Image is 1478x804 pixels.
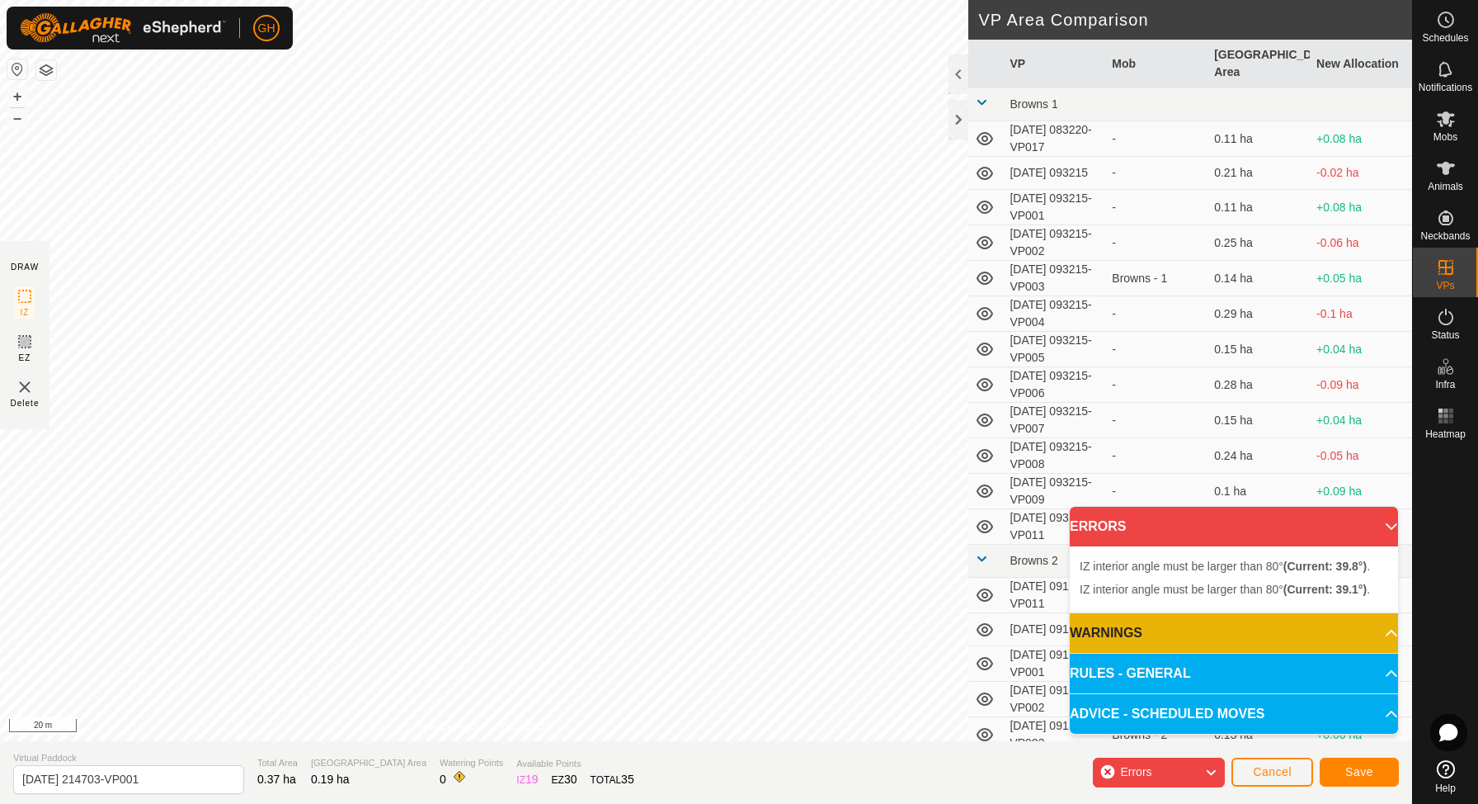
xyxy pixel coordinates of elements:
button: Cancel [1231,758,1313,787]
span: 0.37 ha [257,773,296,786]
span: ERRORS [1070,517,1126,537]
td: -0.1 ha [1310,296,1412,332]
span: Notifications [1419,83,1472,92]
td: +0.09 ha [1310,474,1412,509]
span: ADVICE - SCHEDULED MOVES [1070,704,1264,724]
td: [DATE] 093215-VP007 [1003,403,1105,438]
span: 19 [525,773,539,786]
td: [DATE] 093215-VP006 [1003,367,1105,403]
td: [DATE] 091835-VP002 [1003,682,1105,717]
span: Delete [11,397,40,409]
span: Browns 1 [1010,97,1057,111]
h2: VP Area Comparison [978,10,1412,30]
div: - [1112,412,1201,429]
div: Browns - 1 [1112,270,1201,287]
p-accordion-content: ERRORS [1070,546,1398,612]
span: Heatmap [1425,429,1466,439]
span: 0.19 ha [311,773,350,786]
p-accordion-header: WARNINGS [1070,613,1398,653]
div: - [1112,234,1201,252]
div: - [1112,130,1201,148]
td: [DATE] 091135-VP011 [1003,578,1105,613]
td: 0.15 ha [1207,332,1310,367]
p-accordion-header: RULES - GENERAL [1070,654,1398,693]
th: Mob [1105,40,1207,88]
span: Browns 2 [1010,554,1057,567]
td: 0.14 ha [1207,261,1310,296]
td: [DATE] 091835 [1003,613,1105,646]
button: – [7,108,27,128]
span: Available Points [516,757,633,771]
td: -0.05 ha [1310,438,1412,474]
div: EZ [552,771,577,788]
td: 0.24 ha [1207,438,1310,474]
span: Errors [1120,765,1151,778]
td: 0.15 ha [1207,403,1310,438]
span: Status [1431,330,1459,340]
button: Reset Map [7,59,27,79]
span: RULES - GENERAL [1070,664,1191,683]
td: [DATE] 093215-VP005 [1003,332,1105,367]
p-accordion-header: ERRORS [1070,507,1398,546]
td: +0.08 ha [1310,190,1412,225]
td: [DATE] 093215-VP002 [1003,225,1105,261]
span: VPs [1436,281,1454,291]
span: Animals [1428,182,1463,192]
td: [DATE] 083220-VP017 [1003,121,1105,157]
span: IZ [21,306,30,319]
th: New Allocation [1310,40,1412,88]
td: 0.28 ha [1207,367,1310,403]
td: [DATE] 093215-VP011 [1003,509,1105,545]
td: 0.29 ha [1207,296,1310,332]
td: [DATE] 093215-VP001 [1003,190,1105,225]
span: IZ interior angle must be larger than 80° . [1080,583,1370,596]
span: Infra [1435,380,1455,390]
span: WARNINGS [1070,623,1142,643]
a: Contact Us [501,720,549,735]
a: Help [1413,754,1478,800]
div: - [1112,483,1201,500]
th: [GEOGRAPHIC_DATA] Area [1207,40,1310,88]
span: Cancel [1253,765,1292,778]
td: +0.08 ha [1310,121,1412,157]
span: Watering Points [440,756,503,770]
button: + [7,87,27,106]
th: VP [1003,40,1105,88]
td: [DATE] 093215-VP003 [1003,261,1105,296]
td: -0.02 ha [1310,157,1412,190]
span: EZ [19,352,31,364]
div: IZ [516,771,538,788]
td: [DATE] 091835-VP001 [1003,646,1105,682]
span: Save [1345,765,1373,778]
span: Neckbands [1420,231,1470,241]
td: +0.05 ha [1310,261,1412,296]
span: 30 [564,773,577,786]
div: DRAW [11,261,39,273]
span: Virtual Paddock [13,751,244,765]
td: 0.1 ha [1207,474,1310,509]
div: - [1112,164,1201,182]
span: 35 [621,773,634,786]
td: 0.11 ha [1207,121,1310,157]
span: Total Area [257,756,298,770]
div: - [1112,447,1201,465]
td: 0.21 ha [1207,157,1310,190]
div: - [1112,199,1201,216]
img: VP [15,377,35,397]
span: GH [258,20,275,37]
td: +0.04 ha [1310,403,1412,438]
td: -0.06 ha [1310,225,1412,261]
td: -0.09 ha [1310,367,1412,403]
td: 0.25 ha [1207,225,1310,261]
span: [GEOGRAPHIC_DATA] Area [311,756,426,770]
span: Help [1435,783,1456,793]
div: - [1112,305,1201,323]
span: Schedules [1422,33,1468,43]
td: +0.04 ha [1310,332,1412,367]
p-accordion-header: ADVICE - SCHEDULED MOVES [1070,694,1398,734]
a: Privacy Policy [419,720,481,735]
b: (Current: 39.8°) [1283,560,1367,573]
span: 0 [440,773,446,786]
td: [DATE] 091835-VP003 [1003,717,1105,753]
button: Save [1320,758,1399,787]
